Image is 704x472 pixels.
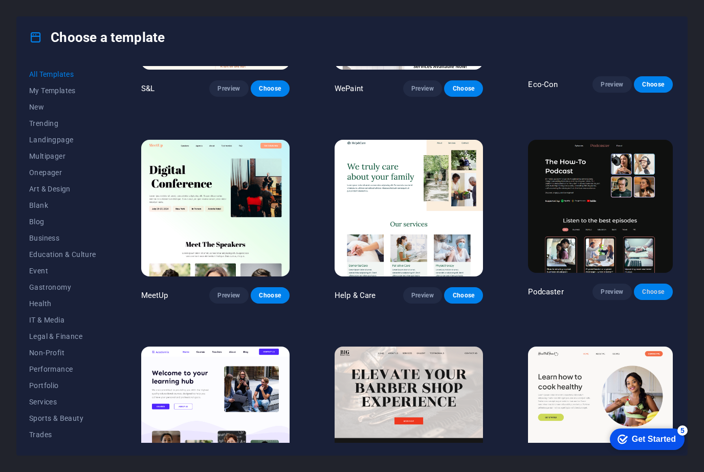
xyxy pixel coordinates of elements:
[217,291,240,299] span: Preview
[29,377,96,394] button: Portfolio
[251,80,290,97] button: Choose
[29,414,96,422] span: Sports & Beauty
[8,5,83,27] div: Get Started 5 items remaining, 0% complete
[444,287,483,304] button: Choose
[29,230,96,246] button: Business
[592,76,631,93] button: Preview
[29,66,96,82] button: All Templates
[411,84,434,93] span: Preview
[29,361,96,377] button: Performance
[30,11,74,20] div: Get Started
[29,29,165,46] h4: Choose a template
[141,290,168,301] p: MeetUp
[29,99,96,115] button: New
[29,234,96,242] span: Business
[217,84,240,93] span: Preview
[251,287,290,304] button: Choose
[29,394,96,410] button: Services
[29,365,96,373] span: Performance
[29,267,96,275] span: Event
[403,287,442,304] button: Preview
[29,345,96,361] button: Non-Profit
[29,168,96,177] span: Onepager
[444,80,483,97] button: Choose
[29,152,96,160] span: Multipager
[29,103,96,111] span: New
[29,246,96,263] button: Education & Culture
[452,84,475,93] span: Choose
[29,279,96,295] button: Gastronomy
[29,381,96,390] span: Portfolio
[209,80,248,97] button: Preview
[335,83,363,94] p: WePaint
[601,80,623,89] span: Preview
[76,2,86,12] div: 5
[29,119,96,127] span: Trending
[29,213,96,230] button: Blog
[335,140,483,277] img: Help & Care
[601,288,623,296] span: Preview
[29,295,96,312] button: Health
[29,87,96,95] span: My Templates
[259,84,281,93] span: Choose
[411,291,434,299] span: Preview
[452,291,475,299] span: Choose
[259,291,281,299] span: Choose
[29,312,96,328] button: IT & Media
[592,284,631,300] button: Preview
[29,283,96,291] span: Gastronomy
[29,299,96,308] span: Health
[29,426,96,443] button: Trades
[29,328,96,345] button: Legal & Finance
[29,431,96,439] span: Trades
[29,332,96,340] span: Legal & Finance
[29,197,96,213] button: Blank
[29,410,96,426] button: Sports & Beauty
[634,284,673,300] button: Choose
[29,136,96,144] span: Landingpage
[29,185,96,193] span: Art & Design
[634,76,673,93] button: Choose
[335,290,376,301] p: Help & Care
[141,83,155,94] p: S&L
[403,80,442,97] button: Preview
[29,250,96,259] span: Education & Culture
[29,82,96,99] button: My Templates
[29,115,96,132] button: Trending
[528,79,558,90] p: Eco-Con
[528,140,673,273] img: Podcaster
[642,288,665,296] span: Choose
[29,398,96,406] span: Services
[642,80,665,89] span: Choose
[29,201,96,209] span: Blank
[29,349,96,357] span: Non-Profit
[29,70,96,78] span: All Templates
[29,316,96,324] span: IT & Media
[528,287,563,297] p: Podcaster
[29,148,96,164] button: Multipager
[29,218,96,226] span: Blog
[29,181,96,197] button: Art & Design
[29,132,96,148] button: Landingpage
[29,263,96,279] button: Event
[141,140,290,277] img: MeetUp
[209,287,248,304] button: Preview
[29,164,96,181] button: Onepager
